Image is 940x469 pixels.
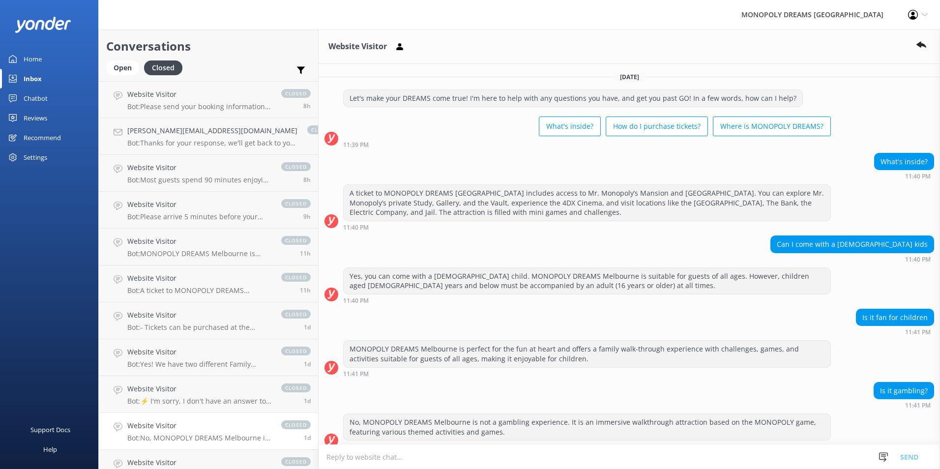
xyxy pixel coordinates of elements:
a: Open [106,62,144,73]
p: Bot: No, MONOPOLY DREAMS Melbourne is not a gambling experience. It is an immersive walkthrough a... [127,434,271,442]
h3: Website Visitor [328,40,387,53]
p: Bot: ⚡ I'm sorry, I don't have an answer to your question. Could you please try rephrasing your q... [127,397,271,406]
div: Sep 30 2025 11:41pm (UTC +10:00) Australia/Sydney [856,328,934,335]
div: Recommend [24,128,61,147]
p: Bot: Most guests spend 90 minutes enjoying MONOPOLY DREAMS [GEOGRAPHIC_DATA]. Once inside, you ar... [127,176,271,184]
p: Bot: Yes! We have two different Family Ticket options available for purchase, providing General A... [127,360,271,369]
h4: Website Visitor [127,89,271,100]
strong: 11:41 PM [905,329,931,335]
a: Website VisitorBot:Please send your booking information to [EMAIL_ADDRESS][DOMAIN_NAME], and one ... [99,81,318,118]
button: How do I purchase tickets? [606,117,708,136]
p: Bot: Please arrive 5 minutes before your entry time. If you arrive earlier, you may need to wait ... [127,212,271,221]
div: Sep 30 2025 11:41pm (UTC +10:00) Australia/Sydney [343,443,831,450]
span: closed [281,162,311,171]
span: Oct 01 2025 02:20am (UTC +10:00) Australia/Sydney [304,397,311,405]
div: No, MONOPOLY DREAMS Melbourne is not a gambling experience. It is an immersive walkthrough attrac... [344,414,830,440]
div: Sep 30 2025 11:40pm (UTC +10:00) Australia/Sydney [343,224,831,231]
div: Can I come with a [DEMOGRAPHIC_DATA] kids [771,236,934,253]
span: Oct 02 2025 07:18am (UTC +10:00) Australia/Sydney [303,176,311,184]
a: Website VisitorBot:⚡ I'm sorry, I don't have an answer to your question. Could you please try rep... [99,376,318,413]
h4: Website Visitor [127,273,271,284]
span: Oct 01 2025 02:17pm (UTC +10:00) Australia/Sydney [304,323,311,331]
div: Reviews [24,108,47,128]
a: Website VisitorBot:MONOPOLY DREAMS Melbourne is located on the Lower Ground Floor of [GEOGRAPHIC_... [99,229,318,265]
p: Bot: Please send your booking information to [EMAIL_ADDRESS][DOMAIN_NAME], and one of our friendl... [127,102,271,111]
img: yonder-white-logo.png [15,17,71,33]
span: [DATE] [614,73,645,81]
div: Sep 30 2025 11:40pm (UTC +10:00) Australia/Sydney [343,297,831,304]
strong: 11:40 PM [905,257,931,263]
h4: Website Visitor [127,347,271,357]
div: MONOPOLY DREAMS Melbourne is perfect for the fun at heart and offers a family walk-through experi... [344,341,830,367]
span: Oct 02 2025 08:01am (UTC +10:00) Australia/Sydney [303,102,311,110]
strong: 11:40 PM [343,298,369,304]
div: Inbox [24,69,42,88]
p: Bot: A ticket to MONOPOLY DREAMS [GEOGRAPHIC_DATA] includes access to Mr. Monopoly’s Mansion and ... [127,286,271,295]
div: Sep 30 2025 11:40pm (UTC +10:00) Australia/Sydney [874,173,934,179]
div: Sep 30 2025 11:41pm (UTC +10:00) Australia/Sydney [874,402,934,409]
span: closed [281,383,311,392]
a: Website VisitorBot:No, MONOPOLY DREAMS Melbourne is not a gambling experience. It is an immersive... [99,413,318,450]
h4: Website Visitor [127,236,271,247]
div: Is it fan for children [856,309,934,326]
button: Where is MONOPOLY DREAMS? [713,117,831,136]
h4: Website Visitor [127,199,271,210]
span: closed [281,347,311,355]
a: Website VisitorBot:Please arrive 5 minutes before your entry time. If you arrive earlier, you may... [99,192,318,229]
a: Website VisitorBot:Most guests spend 90 minutes enjoying MONOPOLY DREAMS [GEOGRAPHIC_DATA]. Once ... [99,155,318,192]
span: Oct 02 2025 05:03am (UTC +10:00) Australia/Sydney [300,249,311,258]
span: Oct 02 2025 06:56am (UTC +10:00) Australia/Sydney [303,212,311,221]
span: closed [281,457,311,466]
span: closed [281,199,311,208]
a: Closed [144,62,187,73]
span: closed [307,125,337,134]
span: closed [281,236,311,245]
button: What's inside? [539,117,601,136]
h4: Website Visitor [127,420,271,431]
div: Sep 30 2025 11:40pm (UTC +10:00) Australia/Sydney [770,256,934,263]
a: Website VisitorBot:- Tickets can be purchased at the admissions desk or online. However, group bo... [99,302,318,339]
p: Bot: - Tickets can be purchased at the admissions desk or online. However, group booking discount... [127,323,271,332]
div: Yes, you can come with a [DEMOGRAPHIC_DATA] child. MONOPOLY DREAMS Melbourne is suitable for gues... [344,268,830,294]
div: Sep 30 2025 11:39pm (UTC +10:00) Australia/Sydney [343,141,831,148]
h4: Website Visitor [127,162,271,173]
strong: 11:40 PM [905,174,931,179]
span: Oct 01 2025 08:10am (UTC +10:00) Australia/Sydney [304,360,311,368]
strong: 11:40 PM [343,225,369,231]
strong: 11:41 PM [343,371,369,377]
h4: [PERSON_NAME][EMAIL_ADDRESS][DOMAIN_NAME] [127,125,297,136]
h4: Website Visitor [127,310,271,321]
p: Bot: MONOPOLY DREAMS Melbourne is located on the Lower Ground Floor of [GEOGRAPHIC_DATA]. To acce... [127,249,271,258]
a: Website VisitorBot:A ticket to MONOPOLY DREAMS [GEOGRAPHIC_DATA] includes access to Mr. Monopoly’... [99,265,318,302]
div: Support Docs [30,420,70,440]
span: closed [281,89,311,98]
span: closed [281,310,311,319]
h4: Website Visitor [127,457,271,468]
strong: 11:41 PM [905,403,931,409]
span: Sep 30 2025 11:41pm (UTC +10:00) Australia/Sydney [304,434,311,442]
div: What's inside? [875,153,934,170]
span: Oct 02 2025 04:42am (UTC +10:00) Australia/Sydney [300,286,311,294]
div: Help [43,440,57,459]
span: closed [281,420,311,429]
div: A ticket to MONOPOLY DREAMS [GEOGRAPHIC_DATA] includes access to Mr. Monopoly’s Mansion and [GEOG... [344,185,830,221]
div: Is it gambling? [874,382,934,399]
div: Let's make your DREAMS come true! I'm here to help with any questions you have, and get you past ... [344,90,802,107]
div: Closed [144,60,182,75]
a: [PERSON_NAME][EMAIL_ADDRESS][DOMAIN_NAME]Bot:Thanks for your response, we'll get back to you as s... [99,118,318,155]
div: Chatbot [24,88,48,108]
p: Bot: Thanks for your response, we'll get back to you as soon as we can during opening hours. [127,139,297,147]
div: Open [106,60,139,75]
h4: Website Visitor [127,383,271,394]
span: closed [281,273,311,282]
strong: 11:39 PM [343,142,369,148]
div: Sep 30 2025 11:41pm (UTC +10:00) Australia/Sydney [343,370,831,377]
div: Settings [24,147,47,167]
div: Home [24,49,42,69]
h2: Conversations [106,37,311,56]
a: Website VisitorBot:Yes! We have two different Family Ticket options available for purchase, provi... [99,339,318,376]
